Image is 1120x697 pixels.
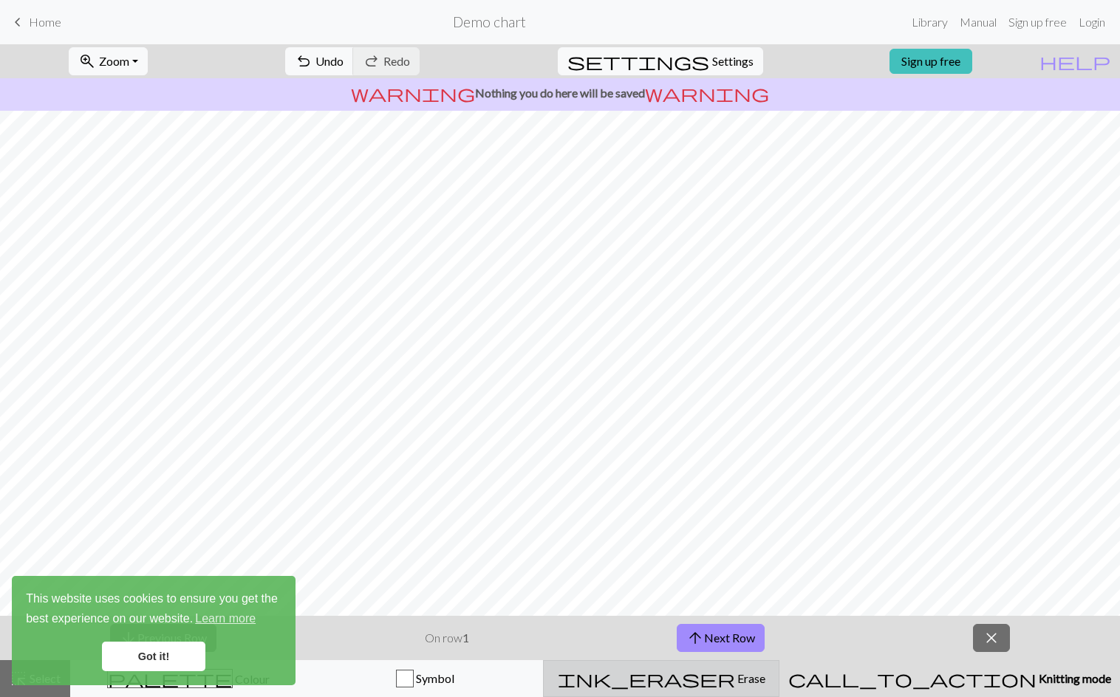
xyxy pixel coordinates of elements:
[1073,7,1111,37] a: Login
[779,660,1120,697] button: Knitting mode
[10,668,27,689] span: highlight_alt
[677,624,765,652] button: Next Row
[645,83,769,103] span: warning
[69,47,148,75] button: Zoom
[9,12,27,32] span: keyboard_arrow_left
[425,629,469,647] p: On row
[351,83,475,103] span: warning
[26,590,281,630] span: This website uses cookies to ensure you get the best experience on our website.
[29,15,61,29] span: Home
[686,628,704,648] span: arrow_upward
[558,47,763,75] button: SettingsSettings
[1039,51,1110,72] span: help
[735,671,765,685] span: Erase
[567,51,709,72] span: settings
[193,608,258,630] a: learn more about cookies
[12,576,296,685] div: cookieconsent
[558,668,735,689] span: ink_eraser
[453,13,526,30] h2: Demo chart
[307,660,543,697] button: Symbol
[9,10,61,35] a: Home
[295,51,313,72] span: undo
[6,84,1114,102] p: Nothing you do here will be saved
[462,631,469,645] strong: 1
[788,668,1037,689] span: call_to_action
[889,49,972,74] a: Sign up free
[567,52,709,70] i: Settings
[99,54,129,68] span: Zoom
[315,54,344,68] span: Undo
[1003,7,1073,37] a: Sign up free
[285,47,354,75] button: Undo
[102,642,205,671] a: dismiss cookie message
[712,52,754,70] span: Settings
[543,660,779,697] button: Erase
[78,51,96,72] span: zoom_in
[414,671,454,685] span: Symbol
[954,7,1003,37] a: Manual
[1037,671,1111,685] span: Knitting mode
[906,7,954,37] a: Library
[983,628,1000,648] span: close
